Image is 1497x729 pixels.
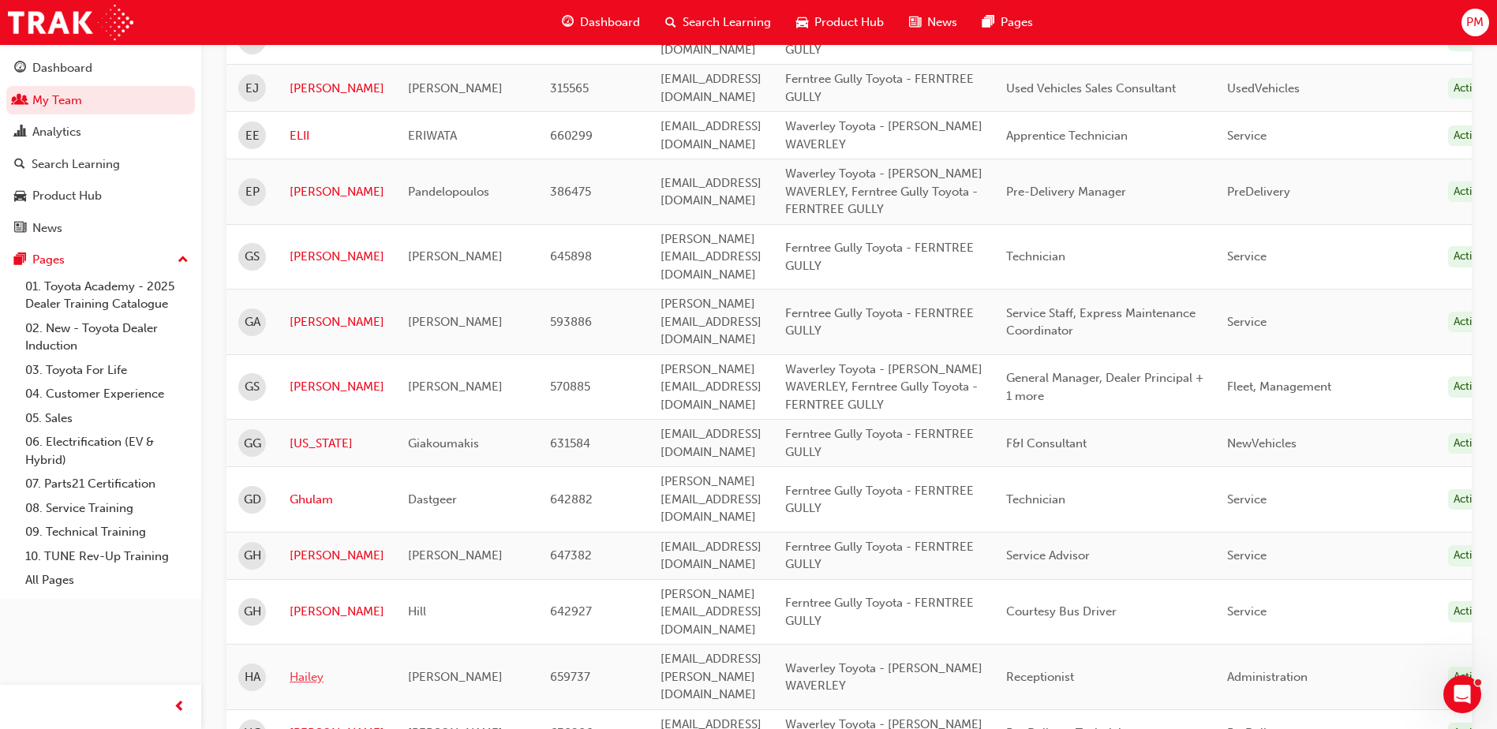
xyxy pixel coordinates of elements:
[408,492,457,507] span: Dastgeer
[408,81,503,95] span: [PERSON_NAME]
[1006,81,1176,95] span: Used Vehicles Sales Consultant
[785,661,982,693] span: Waverley Toyota - [PERSON_NAME] WAVERLEY
[6,54,195,83] a: Dashboard
[562,13,574,32] span: guage-icon
[408,315,503,329] span: [PERSON_NAME]
[408,34,439,48] span: SHAH
[1006,185,1126,199] span: Pre-Delivery Manager
[1448,181,1489,203] div: Active
[245,80,259,98] span: EJ
[290,603,384,621] a: [PERSON_NAME]
[19,382,195,406] a: 04. Customer Experience
[19,544,195,569] a: 10. TUNE Rev-Up Training
[19,430,195,472] a: 06. Electrification (EV & Hybrid)
[32,251,65,269] div: Pages
[1227,185,1290,199] span: PreDelivery
[178,250,189,271] span: up-icon
[408,436,479,450] span: Giakoumakis
[290,547,384,565] a: [PERSON_NAME]
[408,379,503,394] span: [PERSON_NAME]
[19,316,195,358] a: 02. New - Toyota Dealer Induction
[550,129,593,143] span: 660299
[1448,78,1489,99] div: Active
[408,185,489,199] span: Pandelopoulos
[785,362,982,412] span: Waverley Toyota - [PERSON_NAME] WAVERLEY, Ferntree Gully Toyota - FERNTREE GULLY
[408,604,426,619] span: Hill
[6,245,195,275] button: Pages
[8,5,133,40] img: Trak
[661,427,762,459] span: [EMAIL_ADDRESS][DOMAIN_NAME]
[14,158,25,172] span: search-icon
[408,249,503,264] span: [PERSON_NAME]
[785,596,974,628] span: Ferntree Gully Toyota - FERNTREE GULLY
[549,6,653,39] a: guage-iconDashboard
[661,587,762,637] span: [PERSON_NAME][EMAIL_ADDRESS][DOMAIN_NAME]
[1461,9,1489,36] button: PM
[290,668,384,686] a: Hailey
[245,183,260,201] span: EP
[290,248,384,266] a: [PERSON_NAME]
[1006,371,1203,403] span: General Manager, Dealer Principal + 1 more
[653,6,784,39] a: search-iconSearch Learning
[1227,492,1267,507] span: Service
[32,187,102,205] div: Product Hub
[550,315,592,329] span: 593886
[6,181,195,211] a: Product Hub
[290,80,384,98] a: [PERSON_NAME]
[19,358,195,383] a: 03. Toyota For Life
[1448,312,1489,333] div: Active
[661,362,762,412] span: [PERSON_NAME][EMAIL_ADDRESS][DOMAIN_NAME]
[683,13,771,32] span: Search Learning
[1227,548,1267,563] span: Service
[927,13,957,32] span: News
[785,119,982,151] span: Waverley Toyota - [PERSON_NAME] WAVERLEY
[661,297,762,346] span: [PERSON_NAME][EMAIL_ADDRESS][DOMAIN_NAME]
[290,127,384,145] a: ELII
[1227,249,1267,264] span: Service
[290,313,384,331] a: [PERSON_NAME]
[550,81,589,95] span: 315565
[665,13,676,32] span: search-icon
[14,222,26,236] span: news-icon
[19,568,195,593] a: All Pages
[1227,379,1331,394] span: Fleet, Management
[785,427,974,459] span: Ferntree Gully Toyota - FERNTREE GULLY
[19,472,195,496] a: 07. Parts21 Certification
[1448,545,1489,566] div: Active
[1448,125,1489,147] div: Active
[6,150,195,179] a: Search Learning
[290,491,384,509] a: Ghulam
[6,50,195,245] button: DashboardMy TeamAnalyticsSearch LearningProduct HubNews
[14,189,26,204] span: car-icon
[245,668,260,686] span: HA
[32,123,81,141] div: Analytics
[245,378,260,396] span: GS
[1448,376,1489,398] div: Active
[661,24,762,57] span: [EMAIL_ADDRESS][DOMAIN_NAME]
[550,185,591,199] span: 386475
[785,484,974,516] span: Ferntree Gully Toyota - FERNTREE GULLY
[32,155,120,174] div: Search Learning
[1227,34,1297,48] span: NewVehicles
[661,176,762,208] span: [EMAIL_ADDRESS][DOMAIN_NAME]
[1001,13,1033,32] span: Pages
[32,59,92,77] div: Dashboard
[550,492,593,507] span: 642882
[661,232,762,282] span: [PERSON_NAME][EMAIL_ADDRESS][DOMAIN_NAME]
[6,86,195,115] a: My Team
[1006,492,1065,507] span: Technician
[1006,670,1074,684] span: Receptionist
[550,249,592,264] span: 645898
[909,13,921,32] span: news-icon
[550,379,590,394] span: 570885
[1448,433,1489,454] div: Active
[896,6,970,39] a: news-iconNews
[550,34,588,48] span: 651521
[408,548,503,563] span: [PERSON_NAME]
[174,697,185,717] span: prev-icon
[1448,667,1489,688] div: Active
[785,166,982,216] span: Waverley Toyota - [PERSON_NAME] WAVERLEY, Ferntree Gully Toyota - FERNTREE GULLY
[970,6,1046,39] a: pages-iconPages
[661,474,762,524] span: [PERSON_NAME][EMAIL_ADDRESS][DOMAIN_NAME]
